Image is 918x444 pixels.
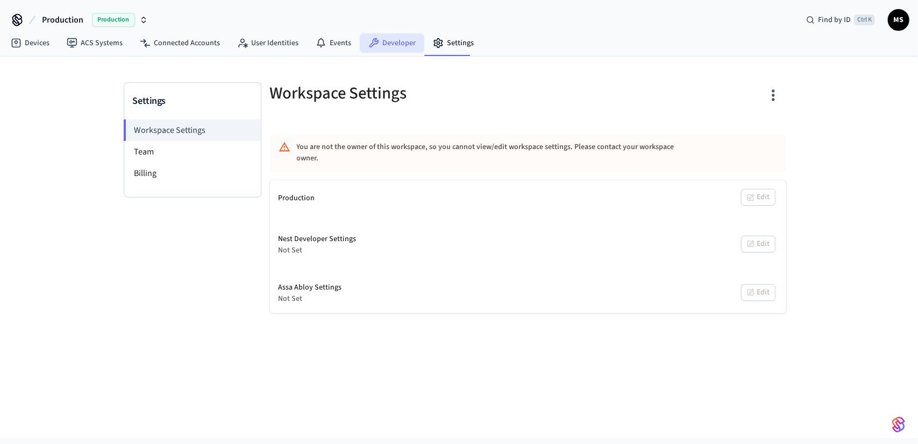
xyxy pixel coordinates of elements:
li: Billing [124,163,261,184]
a: Connected Accounts [131,33,229,53]
span: Production [92,13,135,27]
h3: Settings [133,94,252,109]
a: User Identities [229,33,307,53]
a: Events [307,33,360,53]
span: Production [42,13,83,26]
h5: Workspace Settings [270,82,522,104]
div: Not Set [279,293,342,305]
div: Nest Developer Settings [279,234,357,245]
a: Settings [424,33,482,53]
span: Find by ID [818,15,851,25]
a: ACS Systems [58,33,131,53]
span: Ctrl K [854,15,875,25]
div: You are not the owner of this workspace, so you cannot view/edit workspace settings. Please conta... [297,137,696,168]
span: MS [889,10,908,30]
a: Devices [2,33,58,53]
li: Team [124,141,261,163]
div: Assa Abloy Settings [279,282,342,293]
button: MS [888,9,909,31]
a: Developer [360,33,424,53]
img: SeamLogoGradient.69752ec5.svg [892,416,905,433]
div: Not Set [279,245,357,256]
div: Find by IDCtrl K [798,10,884,30]
li: Workspace Settings [124,119,261,141]
div: Production [279,193,315,204]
